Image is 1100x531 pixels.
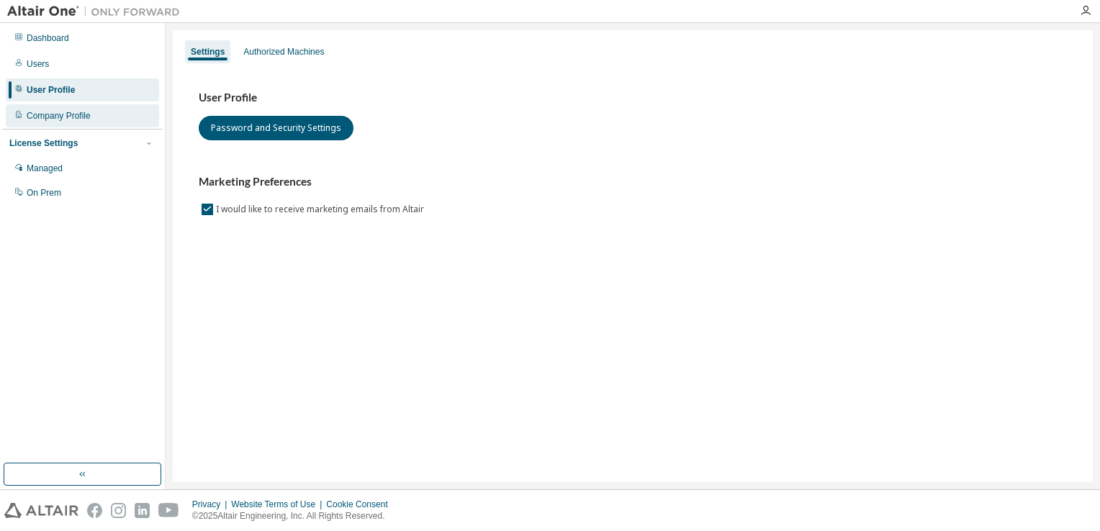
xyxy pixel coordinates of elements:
div: Settings [191,46,225,58]
div: Managed [27,163,63,174]
div: User Profile [27,84,75,96]
img: Altair One [7,4,187,19]
img: facebook.svg [87,503,102,518]
label: I would like to receive marketing emails from Altair [216,201,427,218]
img: linkedin.svg [135,503,150,518]
div: Dashboard [27,32,69,44]
div: Users [27,58,49,70]
div: License Settings [9,137,78,149]
img: altair_logo.svg [4,503,78,518]
img: youtube.svg [158,503,179,518]
div: Cookie Consent [326,499,396,510]
p: © 2025 Altair Engineering, Inc. All Rights Reserved. [192,510,397,522]
div: Company Profile [27,110,91,122]
div: Authorized Machines [243,46,324,58]
img: instagram.svg [111,503,126,518]
h3: Marketing Preferences [199,175,1067,189]
div: On Prem [27,187,61,199]
div: Privacy [192,499,231,510]
h3: User Profile [199,91,1067,105]
button: Password and Security Settings [199,116,353,140]
div: Website Terms of Use [231,499,326,510]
